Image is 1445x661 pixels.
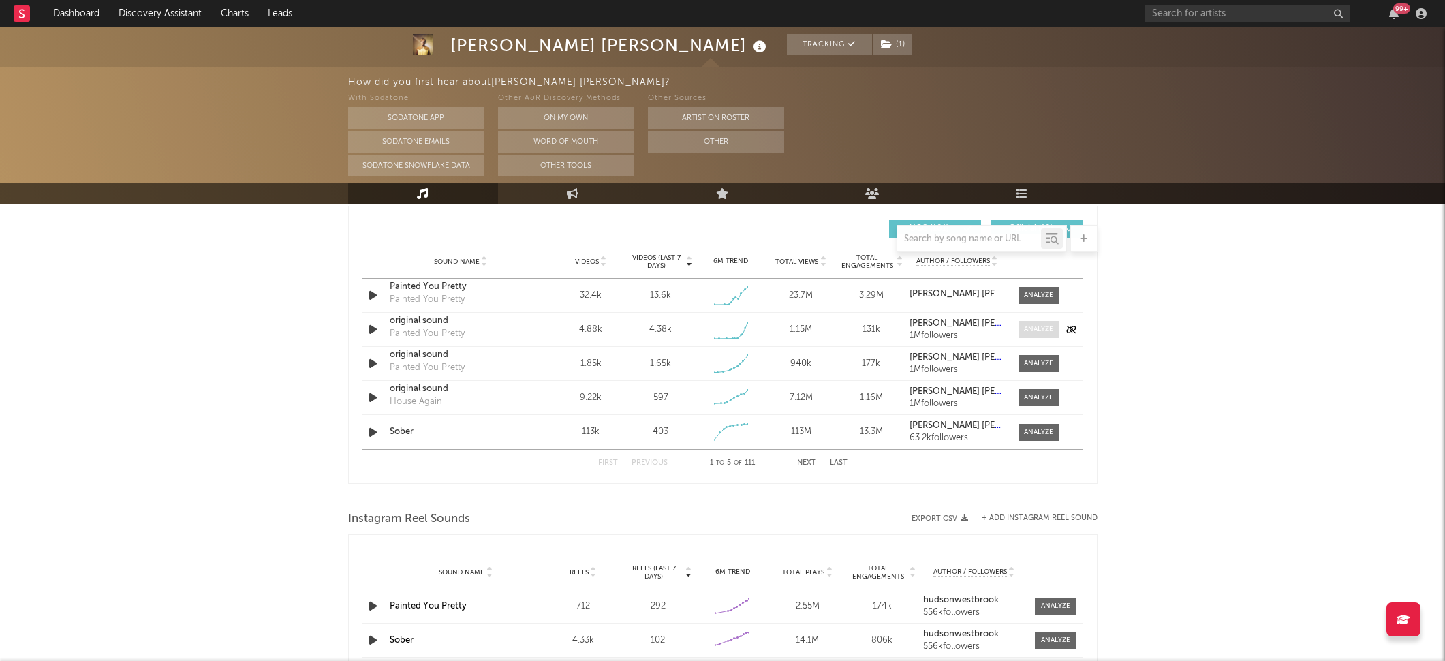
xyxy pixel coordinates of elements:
button: 99+ [1389,8,1399,19]
div: 63.2k followers [910,433,1004,443]
div: 102 [624,634,692,647]
span: Sound Name [434,258,480,266]
div: Painted You Pretty [390,327,465,341]
div: 113k [559,425,623,439]
div: Other Sources [648,91,784,107]
div: Painted You Pretty [390,293,465,307]
button: Last [830,459,848,467]
span: Videos (last 7 days) [629,253,684,270]
span: of [734,460,742,466]
a: Painted You Pretty [390,280,532,294]
strong: [PERSON_NAME] [PERSON_NAME] [910,290,1052,298]
div: 131k [839,323,903,337]
div: House Again [390,395,442,409]
div: 4.88k [559,323,623,337]
span: Total Engagements [839,253,895,270]
strong: [PERSON_NAME] [PERSON_NAME] [910,387,1052,396]
button: On My Own [498,107,634,129]
span: Reels (last 7 days) [624,564,684,581]
button: Other [648,131,784,153]
button: Previous [632,459,668,467]
div: 1.85k [559,357,623,371]
input: Search by song name or URL [897,234,1041,245]
div: 7.12M [769,391,833,405]
div: 292 [624,600,692,613]
button: Other Tools [498,155,634,176]
div: 806k [848,634,916,647]
a: Sober [390,636,414,645]
div: 1M followers [910,331,1004,341]
div: 4.33k [549,634,617,647]
div: 174k [848,600,916,613]
button: Word Of Mouth [498,131,634,153]
a: hudsonwestbrook [923,630,1025,639]
strong: [PERSON_NAME] [PERSON_NAME] [910,421,1052,430]
a: [PERSON_NAME] [PERSON_NAME] [910,421,1004,431]
div: 4.38k [649,323,672,337]
a: [PERSON_NAME] [PERSON_NAME] [910,387,1004,397]
div: 1M followers [910,365,1004,375]
div: 13.6k [650,289,671,303]
div: Other A&R Discovery Methods [498,91,634,107]
span: Author / Followers [916,257,990,266]
button: Artist on Roster [648,107,784,129]
span: Author / Followers [933,568,1007,577]
div: 1.16M [839,391,903,405]
div: 99 + [1393,3,1410,14]
div: 9.22k [559,391,623,405]
div: 2.55M [773,600,841,613]
strong: [PERSON_NAME] [PERSON_NAME] [910,319,1052,328]
button: Tracking [787,34,872,55]
a: [PERSON_NAME] [PERSON_NAME] [910,290,1004,299]
span: Total Plays [782,568,824,577]
span: Reels [570,568,589,577]
div: 6M Trend [699,567,767,577]
div: 3.29M [839,289,903,303]
div: 556k followers [923,642,1025,651]
div: 23.7M [769,289,833,303]
div: 6M Trend [699,256,762,266]
strong: [PERSON_NAME] [PERSON_NAME] [910,353,1052,362]
div: 940k [769,357,833,371]
button: + Add Instagram Reel Sound [982,514,1098,522]
div: 1 5 111 [695,455,770,472]
span: ( 1 ) [872,34,912,55]
span: Videos [575,258,599,266]
a: original sound [390,314,532,328]
span: Sound Name [439,568,484,577]
div: 32.4k [559,289,623,303]
a: [PERSON_NAME] [PERSON_NAME] [910,319,1004,328]
button: (1) [873,34,912,55]
button: Official(10) [991,220,1083,238]
button: Sodatone App [348,107,484,129]
div: 1M followers [910,399,1004,409]
strong: hudsonwestbrook [923,630,999,639]
span: Total Engagements [848,564,908,581]
button: Sodatone Snowflake Data [348,155,484,176]
button: Export CSV [912,514,968,523]
button: Next [797,459,816,467]
div: With Sodatone [348,91,484,107]
div: + Add Instagram Reel Sound [968,514,1098,522]
button: UGC(101) [889,220,981,238]
div: 14.1M [773,634,841,647]
a: Sober [390,425,532,439]
span: to [716,460,724,466]
button: Sodatone Emails [348,131,484,153]
div: 403 [653,425,668,439]
div: 113M [769,425,833,439]
a: original sound [390,382,532,396]
div: Painted You Pretty [390,361,465,375]
a: hudsonwestbrook [923,596,1025,605]
input: Search for artists [1145,5,1350,22]
div: 556k followers [923,608,1025,617]
a: original sound [390,348,532,362]
div: 1.65k [650,357,671,371]
div: [PERSON_NAME] [PERSON_NAME] [450,34,770,57]
div: 1.15M [769,323,833,337]
strong: hudsonwestbrook [923,596,999,604]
